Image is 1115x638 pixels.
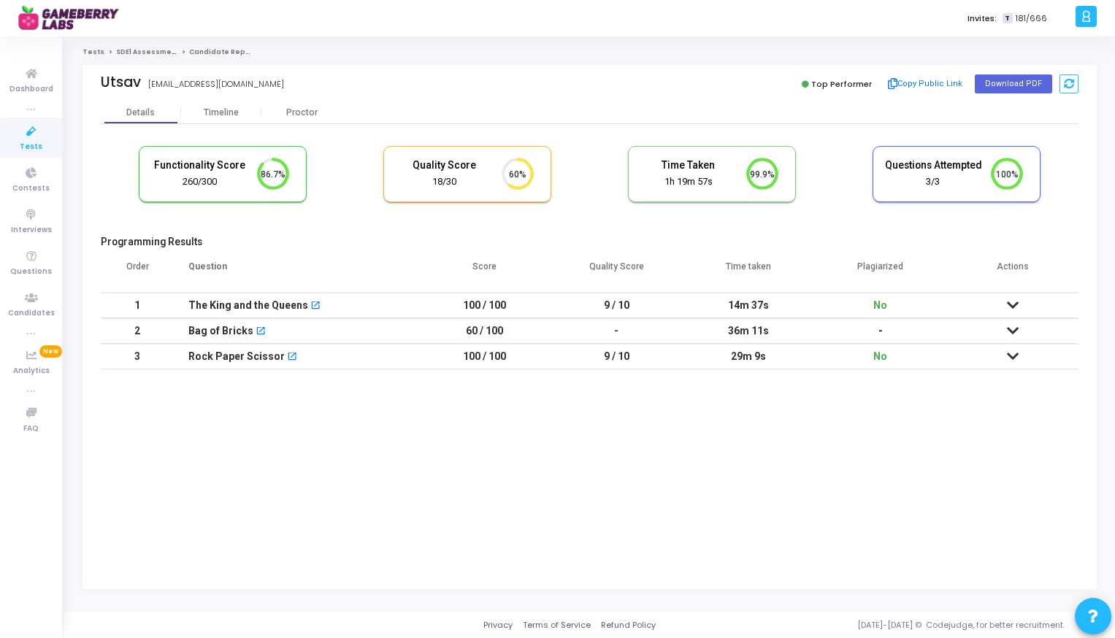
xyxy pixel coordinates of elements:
div: The King and the Queens [188,293,308,318]
th: Actions [946,252,1078,293]
th: Time taken [682,252,814,293]
h5: Programming Results [101,236,1078,248]
span: Top Performer [811,78,872,90]
h5: Quality Score [395,159,493,172]
span: Tests [20,141,42,153]
a: Refund Policy [601,619,656,631]
label: Invites: [968,12,997,25]
span: Candidate Report [189,47,256,56]
td: 9 / 10 [551,344,683,369]
span: Contests [12,182,50,195]
div: Timeline [204,107,239,118]
td: 2 [101,318,174,344]
td: 100 / 100 [418,293,551,318]
div: Rock Paper Scissor [188,345,285,369]
a: Tests [83,47,104,56]
span: - [878,325,883,337]
mat-icon: open_in_new [256,327,266,337]
th: Plagiarized [814,252,946,293]
h5: Functionality Score [150,159,248,172]
span: FAQ [23,423,39,435]
td: 3 [101,344,174,369]
span: No [873,299,887,311]
span: T [1003,13,1012,24]
td: 60 / 100 [418,318,551,344]
td: 9 / 10 [551,293,683,318]
mat-icon: open_in_new [310,301,321,312]
td: 29m 9s [682,344,814,369]
a: Privacy [483,619,513,631]
div: Details [126,107,155,118]
div: Bag of Bricks [188,319,253,343]
span: Questions [10,266,52,278]
div: 260/300 [150,175,248,189]
span: 181/666 [1016,12,1047,25]
td: 36m 11s [682,318,814,344]
h5: Time Taken [640,159,737,172]
td: 14m 37s [682,293,814,318]
th: Score [418,252,551,293]
mat-icon: open_in_new [287,353,297,363]
span: New [39,345,62,358]
div: 3/3 [884,175,982,189]
span: Analytics [13,365,50,377]
div: [EMAIL_ADDRESS][DOMAIN_NAME] [148,78,284,91]
button: Copy Public Link [884,73,968,95]
th: Order [101,252,174,293]
div: 1h 19m 57s [640,175,737,189]
span: Candidates [8,307,55,320]
th: Quality Score [551,252,683,293]
a: SDE1 Assessment September [116,47,223,56]
span: Dashboard [9,83,53,96]
div: 18/30 [395,175,493,189]
div: Proctor [261,107,342,118]
div: [DATE]-[DATE] © Codejudge, for better recruitment. [656,619,1097,631]
span: No [873,350,887,362]
button: Download PDF [975,74,1052,93]
span: Interviews [11,224,52,237]
a: Terms of Service [523,619,591,631]
nav: breadcrumb [83,47,1097,57]
td: 100 / 100 [418,344,551,369]
img: logo [18,4,128,33]
td: - [551,318,683,344]
div: Utsav [101,74,141,91]
h5: Questions Attempted [884,159,982,172]
th: Question [174,252,418,293]
td: 1 [101,293,174,318]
